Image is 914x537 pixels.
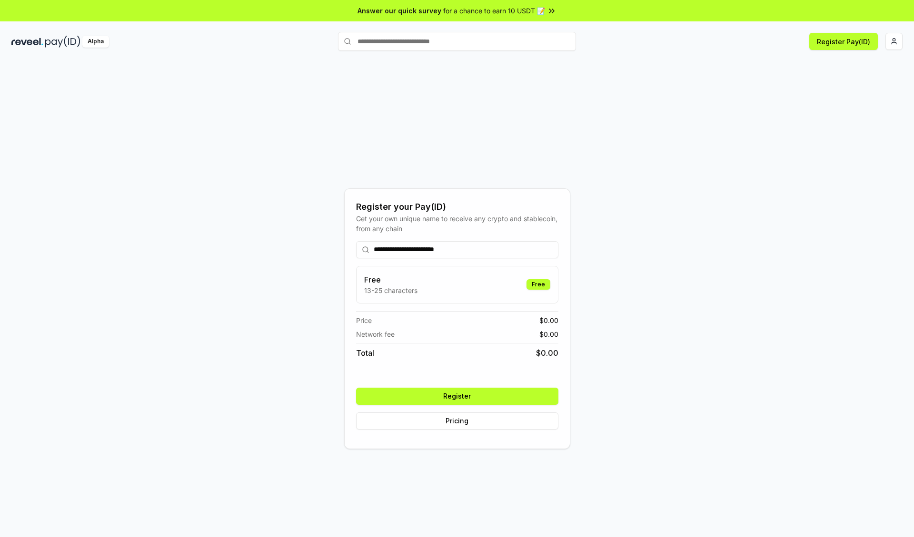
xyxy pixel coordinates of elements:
[356,329,395,339] span: Network fee
[364,274,417,285] h3: Free
[527,279,550,290] div: Free
[443,6,545,16] span: for a chance to earn 10 USDT 📝
[539,315,558,325] span: $ 0.00
[364,285,417,295] p: 13-25 characters
[536,347,558,359] span: $ 0.00
[358,6,441,16] span: Answer our quick survey
[356,388,558,405] button: Register
[45,36,80,48] img: pay_id
[539,329,558,339] span: $ 0.00
[11,36,43,48] img: reveel_dark
[356,214,558,234] div: Get your own unique name to receive any crypto and stablecoin, from any chain
[82,36,109,48] div: Alpha
[356,412,558,430] button: Pricing
[356,347,374,359] span: Total
[356,315,372,325] span: Price
[809,33,878,50] button: Register Pay(ID)
[356,200,558,214] div: Register your Pay(ID)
